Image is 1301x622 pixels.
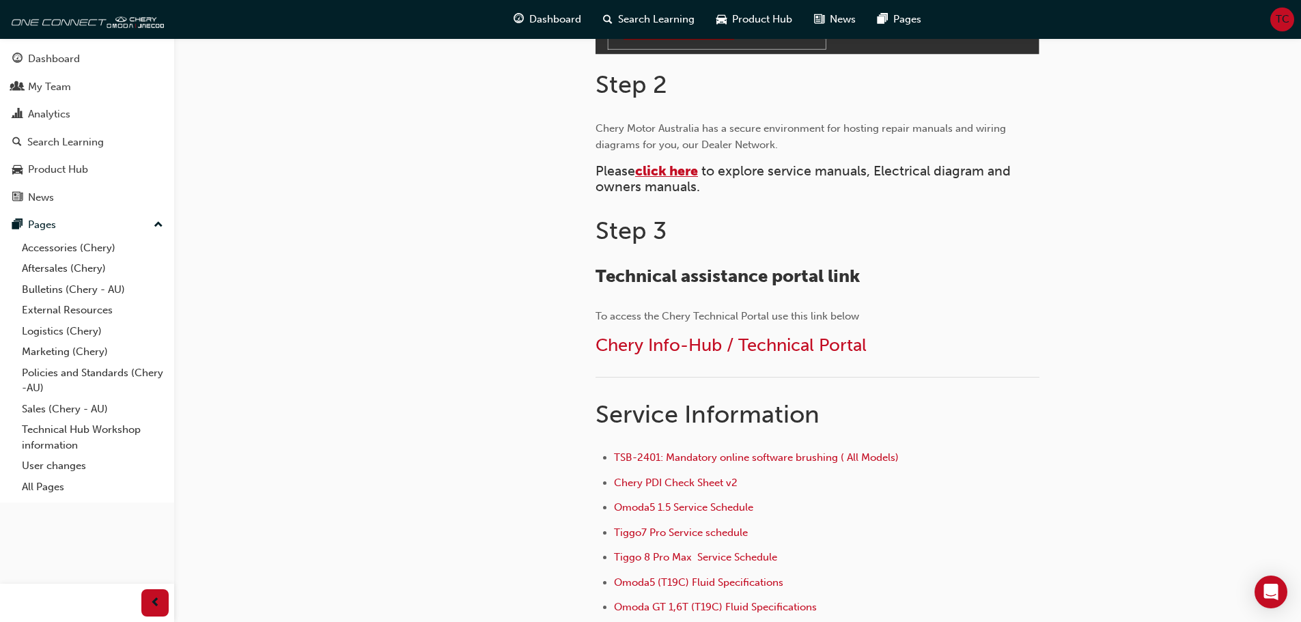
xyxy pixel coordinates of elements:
div: Product Hub [28,162,88,178]
img: oneconnect [7,5,164,33]
span: Chery Motor Australia has a secure environment for hosting repair manuals and wiring diagrams for... [596,122,1009,151]
a: Sales (Chery - AU) [16,399,169,420]
a: Tiggo7 Pro Service schedule [614,526,748,539]
span: Please [596,163,635,179]
button: DashboardMy TeamAnalyticsSearch LearningProduct HubNews [5,44,169,212]
a: User changes [16,455,169,477]
a: My Team [5,74,169,100]
a: Omoda5 1.5 Service Schedule [614,501,753,513]
div: Analytics [28,107,70,122]
a: Logistics (Chery) [16,321,169,342]
a: pages-iconPages [867,5,932,33]
span: News [830,12,856,27]
a: Policies and Standards (Chery -AU) [16,363,169,399]
a: Technical Hub Workshop information [16,419,169,455]
span: chart-icon [12,109,23,121]
span: prev-icon [150,595,160,612]
button: TC [1270,8,1294,31]
span: pages-icon [12,219,23,231]
span: TC [1276,12,1289,27]
a: Product Hub [5,157,169,182]
span: Step 3 [596,216,667,245]
span: search-icon [603,11,613,28]
a: click here [635,163,698,179]
a: Aftersales (Chery) [16,258,169,279]
a: Analytics [5,102,169,127]
span: news-icon [12,192,23,204]
a: Search Learning [5,130,169,155]
span: Pages [893,12,921,27]
span: Step 2 [596,70,667,99]
a: TSB-2401: Mandatory online software brushing ( All Models) [614,451,899,464]
a: Tiggo 8 Pro Max Service Schedule [614,551,777,563]
span: pages-icon [878,11,888,28]
span: car-icon [716,11,727,28]
a: car-iconProduct Hub [705,5,803,33]
span: news-icon [814,11,824,28]
span: to explore service manuals, Electrical diagram and owners manuals. [596,163,1014,195]
span: people-icon [12,81,23,94]
div: Open Intercom Messenger [1255,576,1287,608]
a: External Resources [16,300,169,321]
a: Accessories (Chery) [16,238,169,259]
div: My Team [28,79,71,95]
a: guage-iconDashboard [503,5,592,33]
a: search-iconSearch Learning [592,5,705,33]
span: up-icon [154,216,163,234]
a: Omoda5 (T19C) Fluid Specifications [614,576,783,589]
span: Technical assistance portal link [596,266,860,287]
div: Pages [28,217,56,233]
a: news-iconNews [803,5,867,33]
button: Pages [5,212,169,238]
a: Marketing (Chery) [16,341,169,363]
span: search-icon [12,137,22,149]
a: All Pages [16,477,169,498]
a: Omoda GT 1,6T (T19C) Fluid Specifications [614,601,817,613]
a: Bulletins (Chery - AU) [16,279,169,300]
span: guage-icon [514,11,524,28]
div: Search Learning [27,135,104,150]
a: Chery PDI Check Sheet v2 [614,477,738,489]
a: Chery Info-Hub / Technical Portal [596,335,867,356]
div: News [28,190,54,206]
div: Dashboard [28,51,80,67]
a: Dashboard [5,46,169,72]
span: car-icon [12,164,23,176]
span: Product Hub [732,12,792,27]
span: Dashboard [529,12,581,27]
span: guage-icon [12,53,23,66]
span: Search Learning [618,12,695,27]
a: News [5,185,169,210]
span: Service Information [596,399,820,429]
span: To access the Chery Technical Portal use this link below [596,310,859,322]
